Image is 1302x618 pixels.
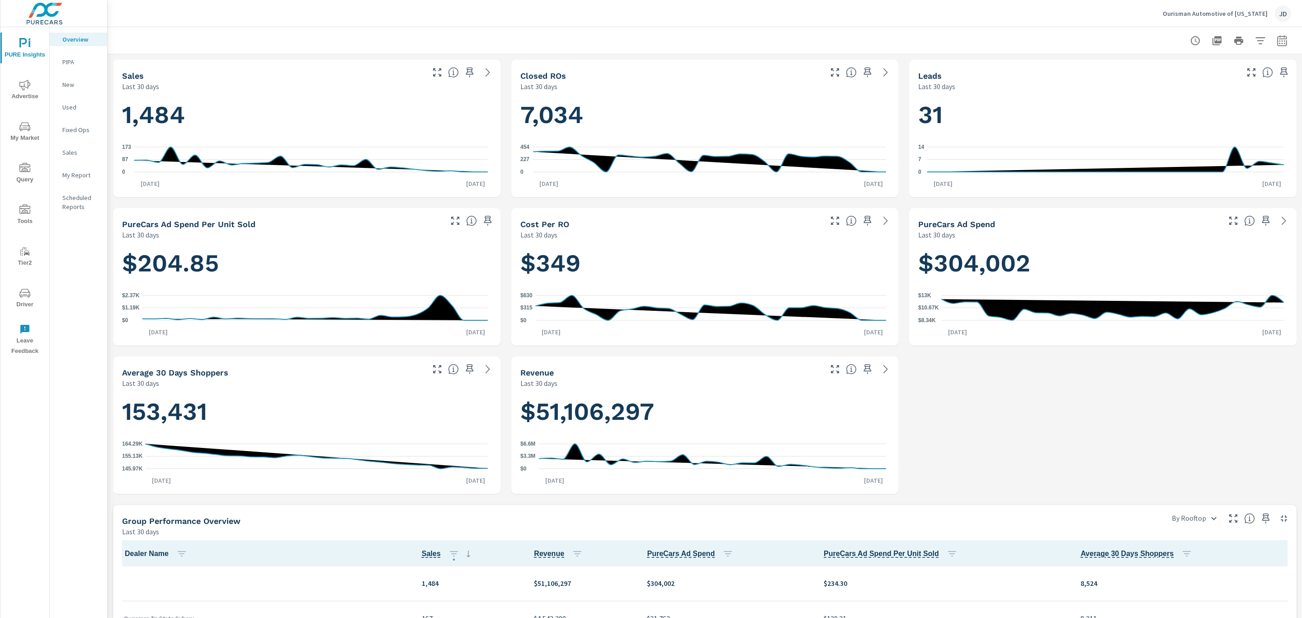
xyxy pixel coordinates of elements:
text: 7 [918,157,921,163]
div: Overview [50,33,107,46]
text: 0 [918,169,921,175]
h1: 7,034 [520,100,890,130]
p: [DATE] [460,179,491,188]
text: 173 [122,144,131,150]
div: Used [50,100,107,114]
button: Make Fullscreen [828,214,842,228]
h5: Leads [918,71,942,81]
p: Last 30 days [918,229,955,240]
button: Make Fullscreen [1244,65,1259,80]
p: [DATE] [460,328,491,337]
span: Save this to your personalized report [1277,65,1291,80]
span: Tier2 [3,246,47,268]
p: [DATE] [927,179,959,188]
h1: 31 [918,100,1288,130]
p: Last 30 days [122,229,159,240]
div: PIPA [50,55,107,69]
span: Understand group performance broken down by various segments. Use the dropdown in the upper right... [1244,513,1255,524]
span: Number of vehicles sold by the dealership over the selected date range. [Source: This data is sou... [422,548,441,559]
span: Save this to your personalized report [1259,511,1273,526]
a: See more details in report [878,214,893,228]
span: PureCars Ad Spend [647,548,737,559]
p: [DATE] [942,328,973,337]
span: Save this to your personalized report [860,65,875,80]
button: Make Fullscreen [1226,511,1241,526]
button: Make Fullscreen [430,362,444,376]
p: [DATE] [535,328,567,337]
text: $6.6M [520,441,535,447]
p: [DATE] [858,476,889,485]
text: $13K [918,292,931,299]
a: See more details in report [878,65,893,80]
button: Make Fullscreen [828,362,842,376]
span: Number of vehicles sold by the dealership over the selected date range. [Source: This data is sou... [448,67,459,78]
p: [DATE] [858,328,889,337]
span: Total sales revenue over the selected date range. [Source: This data is sourced from the dealer’s... [846,364,857,375]
text: $315 [520,305,533,311]
p: [DATE] [460,476,491,485]
p: Last 30 days [520,81,557,92]
a: See more details in report [481,65,495,80]
span: A rolling 30 day total of daily Shoppers on the dealership website, averaged over the selected da... [448,364,459,375]
p: Fixed Ops [62,125,100,134]
text: $1.19K [122,305,140,311]
h5: Cost per RO [520,219,569,229]
button: Make Fullscreen [1226,214,1241,228]
div: My Report [50,168,107,182]
p: Last 30 days [918,81,955,92]
text: $3.3M [520,453,535,460]
text: $0 [122,317,128,323]
text: 145.97K [122,466,143,472]
span: Average cost of advertising per each vehicle sold at the dealer over the selected date range. The... [466,215,477,226]
span: Number of Leads generated from PureCars Tools for the selected dealership group over the selected... [1262,67,1273,78]
span: Driver [3,288,47,310]
h1: 153,431 [122,396,491,427]
button: Print Report [1230,32,1248,50]
span: PURE Insights [3,38,47,60]
button: Minimize Widget [1277,511,1291,526]
text: 155.13K [122,453,143,460]
h1: $349 [520,248,890,279]
text: 0 [122,169,125,175]
span: A rolling 30 day total of daily Shoppers on the dealership website, averaged over the selected da... [1080,548,1174,559]
p: Ourisman Automotive of [US_STATE] [1163,10,1268,18]
button: Make Fullscreen [430,65,444,80]
span: Total cost of media for all PureCars channels for the selected dealership group over the selected... [647,548,715,559]
span: Query [3,163,47,185]
p: [DATE] [1256,328,1288,337]
text: 227 [520,157,529,163]
p: [DATE] [1256,179,1288,188]
p: Last 30 days [122,526,159,537]
h1: 1,484 [122,100,491,130]
p: 8,524 [1080,578,1286,589]
p: [DATE] [134,179,166,188]
a: See more details in report [1277,214,1291,228]
p: Last 30 days [520,229,557,240]
p: New [62,80,100,89]
text: $2.37K [122,292,140,299]
h5: Closed ROs [520,71,566,81]
span: Leave Feedback [3,324,47,357]
span: Revenue [534,548,586,559]
h1: $204.85 [122,248,491,279]
p: Last 30 days [122,378,159,389]
div: By Rooftop [1166,510,1222,526]
h1: $304,002 [918,248,1288,279]
p: $51,106,297 [534,578,632,589]
div: Sales [50,146,107,159]
h5: Revenue [520,368,554,377]
span: Dealer Name [125,548,191,559]
p: Used [62,103,100,112]
button: Make Fullscreen [448,214,462,228]
span: Average 30 Days Shoppers [1080,548,1196,559]
h5: PureCars Ad Spend [918,219,995,229]
span: Save this to your personalized report [860,362,875,376]
span: PureCars Ad Spend Per Unit Sold [824,548,961,559]
text: $0 [520,317,527,323]
h5: Average 30 Days Shoppers [122,368,228,377]
button: Make Fullscreen [828,65,842,80]
text: 164.29K [122,441,143,447]
p: PIPA [62,57,100,67]
h5: Group Performance Overview [122,516,241,526]
span: Advertise [3,80,47,102]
